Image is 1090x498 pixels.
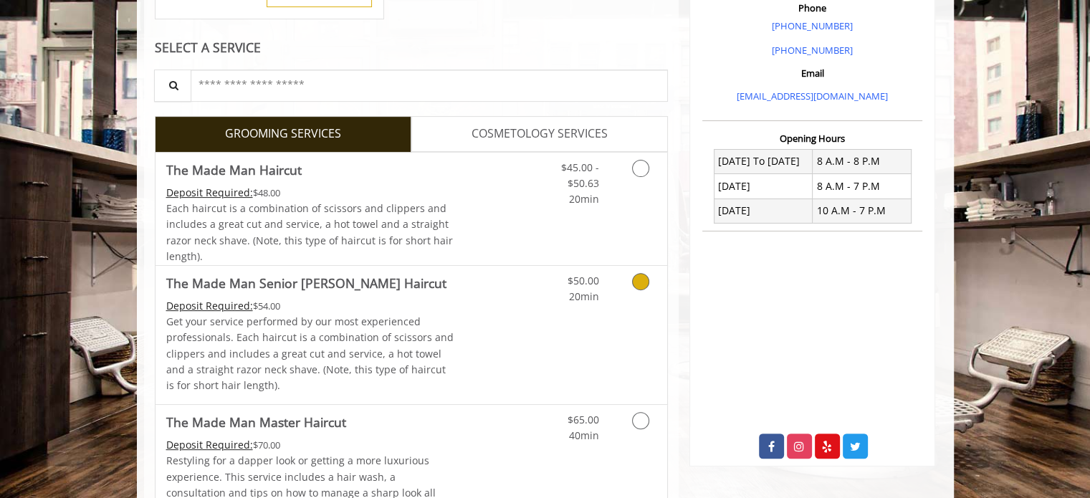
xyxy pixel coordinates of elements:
h3: Phone [706,3,919,13]
td: [DATE] To [DATE] [714,149,813,173]
div: $54.00 [166,298,454,314]
td: [DATE] [714,174,813,198]
b: The Made Man Master Haircut [166,412,346,432]
a: [PHONE_NUMBER] [772,44,853,57]
b: The Made Man Senior [PERSON_NAME] Haircut [166,273,446,293]
h3: Opening Hours [702,133,922,143]
a: [PHONE_NUMBER] [772,19,853,32]
span: 20min [568,192,598,206]
span: 40min [568,428,598,442]
td: 10 A.M - 7 P.M [813,198,912,223]
b: The Made Man Haircut [166,160,302,180]
div: $70.00 [166,437,454,453]
p: Get your service performed by our most experienced professionals. Each haircut is a combination o... [166,314,454,394]
span: This service needs some Advance to be paid before we block your appointment [166,438,253,451]
div: SELECT A SERVICE [155,41,669,54]
span: This service needs some Advance to be paid before we block your appointment [166,186,253,199]
span: $50.00 [567,274,598,287]
span: This service needs some Advance to be paid before we block your appointment [166,299,253,312]
td: 8 A.M - 8 P.M [813,149,912,173]
span: $45.00 - $50.63 [560,161,598,190]
a: [EMAIL_ADDRESS][DOMAIN_NAME] [737,90,888,102]
span: Each haircut is a combination of scissors and clippers and includes a great cut and service, a ho... [166,201,453,263]
div: $48.00 [166,185,454,201]
span: GROOMING SERVICES [225,125,341,143]
span: $65.00 [567,413,598,426]
button: Service Search [154,70,191,102]
td: 8 A.M - 7 P.M [813,174,912,198]
h3: Email [706,68,919,78]
td: [DATE] [714,198,813,223]
span: COSMETOLOGY SERVICES [472,125,608,143]
span: 20min [568,289,598,303]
